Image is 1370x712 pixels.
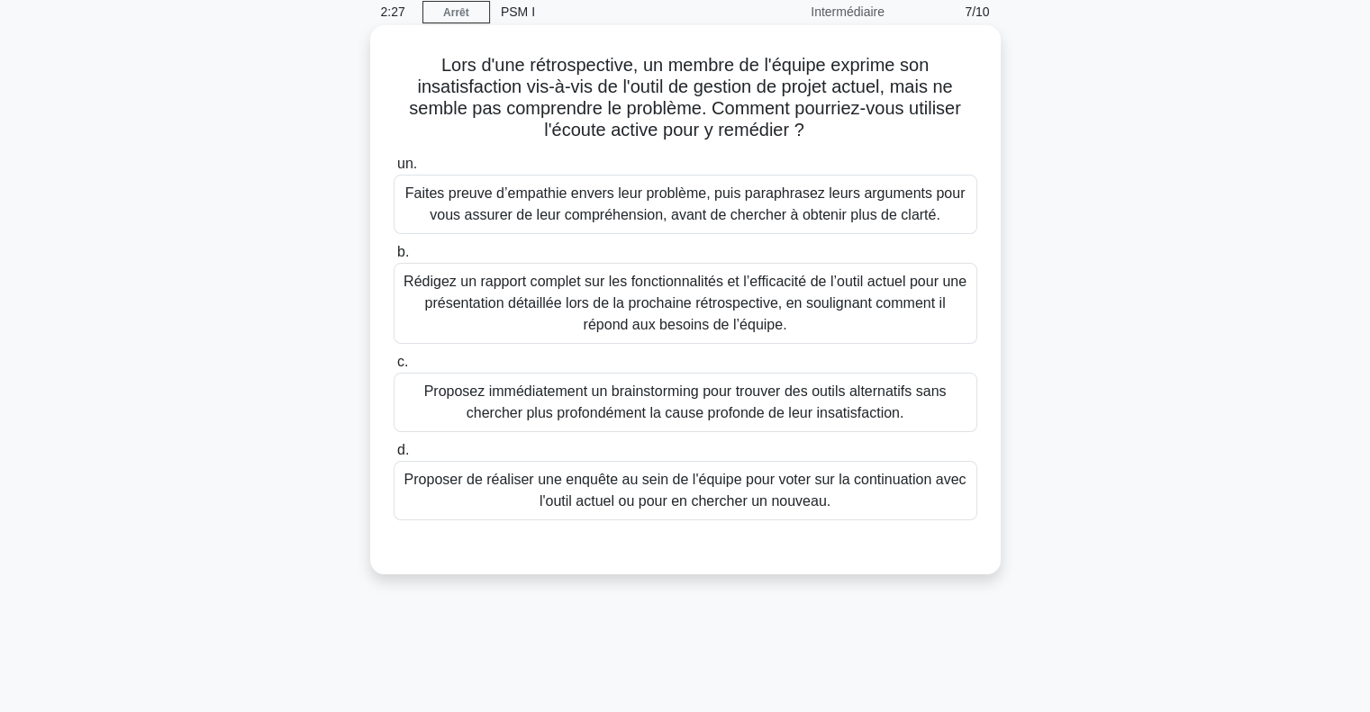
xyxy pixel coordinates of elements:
[404,472,966,509] font: Proposer de réaliser une enquête au sein de l'équipe pour voter sur la continuation avec l'outil ...
[422,1,490,23] a: Arrêt
[404,274,966,332] font: Rédigez un rapport complet sur les fonctionnalités et l’efficacité de l’outil actuel pour une pré...
[501,5,535,19] font: PSM I
[443,6,469,19] font: Arrêt
[397,156,417,171] font: un.
[405,185,966,222] font: Faites preuve d’empathie envers leur problème, puis paraphrasez leurs arguments pour vous assurer...
[424,383,947,420] font: Proposez immédiatement un brainstorming pour trouver des outils alternatifs sans chercher plus pr...
[811,5,885,19] font: Intermédiaire
[397,442,409,457] font: d.
[397,354,408,369] font: c.
[381,5,405,19] font: 2:27
[397,244,409,259] font: b.
[965,5,989,19] font: 7/10
[409,55,960,140] font: Lors d'une rétrospective, un membre de l'équipe exprime son insatisfaction vis-à-vis de l'outil d...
